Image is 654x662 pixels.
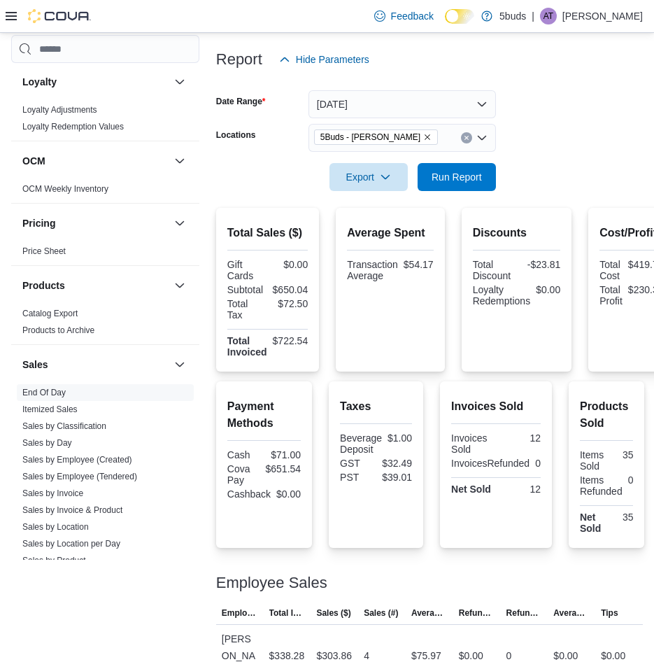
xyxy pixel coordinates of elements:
[580,474,623,497] div: Items Refunded
[227,259,265,281] div: Gift Cards
[22,455,132,465] a: Sales by Employee (Created)
[423,133,432,141] button: Remove 5Buds - Regina from selection in this group
[320,130,420,144] span: 5Buds - [PERSON_NAME]
[499,484,541,495] div: 12
[580,449,604,472] div: Items Sold
[266,449,301,460] div: $71.00
[22,522,89,532] a: Sales by Location
[329,163,408,191] button: Export
[11,384,199,625] div: Sales
[347,225,433,241] h2: Average Spent
[22,488,83,499] span: Sales by Invoice
[22,437,72,449] span: Sales by Day
[227,488,271,500] div: Cashback
[216,96,266,107] label: Date Range
[22,438,72,448] a: Sales by Day
[22,309,78,318] a: Catalog Export
[609,512,633,523] div: 35
[451,432,493,455] div: Invoices Sold
[314,129,438,145] span: 5Buds - Regina
[445,9,474,24] input: Dark Mode
[543,8,553,24] span: AT
[171,356,188,373] button: Sales
[22,471,137,482] span: Sales by Employee (Tendered)
[227,463,260,486] div: Cova Pay
[171,153,188,169] button: OCM
[22,358,169,372] button: Sales
[270,298,308,309] div: $72.50
[601,607,618,619] span: Tips
[22,387,66,398] span: End Of Day
[227,449,262,460] div: Cash
[22,216,169,230] button: Pricing
[227,298,265,321] div: Total Tax
[338,163,399,191] span: Export
[499,8,526,24] p: 5buds
[340,472,374,483] div: PST
[22,184,108,194] a: OCM Weekly Inventory
[404,259,434,270] div: $54.17
[599,284,623,307] div: Total Profit
[265,463,301,474] div: $651.54
[22,421,106,431] a: Sales by Classification
[364,607,398,619] span: Sales (#)
[22,183,108,195] span: OCM Weekly Inventory
[22,122,124,132] a: Loyalty Redemption Values
[22,505,122,515] a: Sales by Invoice & Product
[609,449,633,460] div: 35
[22,472,137,481] a: Sales by Employee (Tendered)
[273,335,308,346] div: $722.54
[216,51,262,68] h3: Report
[22,279,65,293] h3: Products
[347,259,398,281] div: Transaction Average
[308,90,496,118] button: [DATE]
[227,335,267,358] strong: Total Invoiced
[540,8,557,24] div: Alex Turcotte
[451,458,529,469] div: InvoicesRefunded
[270,284,308,295] div: $650.04
[451,398,541,415] h2: Invoices Sold
[171,277,188,294] button: Products
[22,246,66,256] a: Price Sheet
[22,75,57,89] h3: Loyalty
[22,538,120,549] span: Sales by Location per Day
[418,163,496,191] button: Run Report
[22,421,106,432] span: Sales by Classification
[22,105,97,115] a: Loyalty Adjustments
[461,132,472,143] button: Clear input
[22,404,78,415] span: Itemized Sales
[270,259,308,270] div: $0.00
[536,284,560,295] div: $0.00
[562,8,643,24] p: [PERSON_NAME]
[22,539,120,549] a: Sales by Location per Day
[22,104,97,115] span: Loyalty Adjustments
[22,505,122,516] span: Sales by Invoice & Product
[532,8,534,24] p: |
[28,9,91,23] img: Cova
[22,404,78,414] a: Itemized Sales
[11,101,199,141] div: Loyalty
[11,243,199,265] div: Pricing
[379,472,413,483] div: $39.01
[506,607,543,619] span: Refunds (#)
[296,52,369,66] span: Hide Parameters
[22,121,124,132] span: Loyalty Redemption Values
[22,154,45,168] h3: OCM
[391,9,434,23] span: Feedback
[22,488,83,498] a: Sales by Invoice
[535,458,541,469] div: 0
[340,458,374,469] div: GST
[340,432,382,455] div: Beverage Deposit
[411,607,448,619] span: Average Sale
[216,575,327,591] h3: Employee Sales
[171,215,188,232] button: Pricing
[580,512,601,534] strong: Net Sold
[22,308,78,319] span: Catalog Export
[22,325,94,335] a: Products to Archive
[227,398,301,432] h2: Payment Methods
[276,488,301,500] div: $0.00
[22,556,86,565] a: Sales by Product
[22,358,48,372] h3: Sales
[388,432,412,444] div: $1.00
